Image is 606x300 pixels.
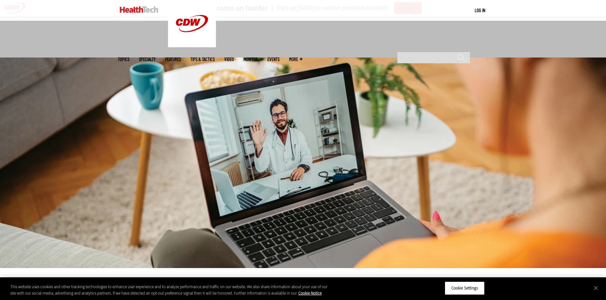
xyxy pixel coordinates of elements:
button: Close [589,281,603,295]
a: Video [224,57,234,62]
a: MonITor [243,57,258,62]
span: More [289,57,303,62]
img: Home [120,6,158,13]
button: Cookie Settings [445,281,485,295]
a: Features [165,57,181,62]
span: Specialty [139,57,156,62]
a: Tips & Tactics [190,57,215,62]
a: Log in [475,7,485,13]
div: User menu [475,7,485,14]
span: Topics [118,57,129,62]
a: More information about your privacy [298,290,322,296]
a: CDW [168,42,216,49]
div: This website uses cookies and other tracking technologies to enhance user experience and to analy... [10,284,333,296]
a: Events [267,57,280,62]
